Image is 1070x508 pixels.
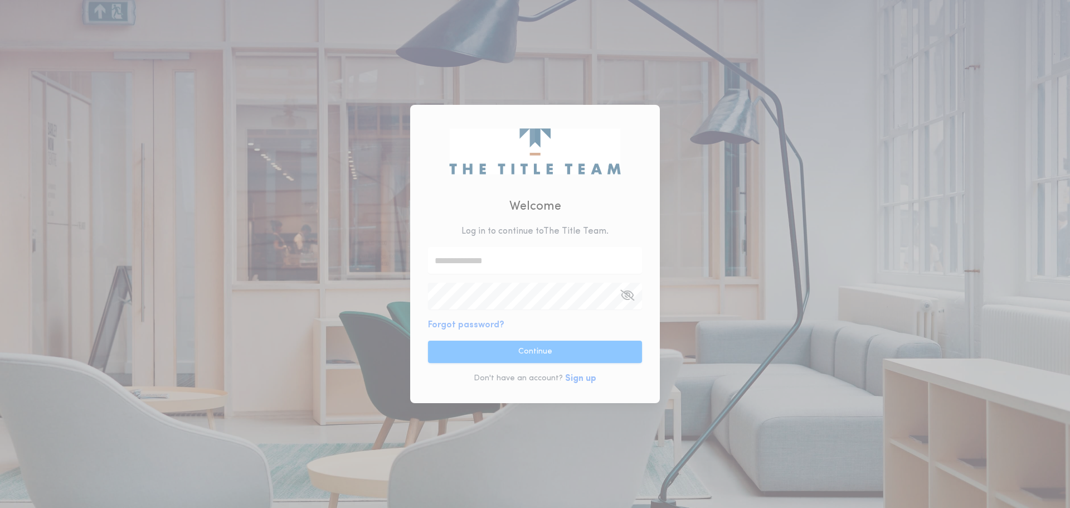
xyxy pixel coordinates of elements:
[461,225,609,238] p: Log in to continue to The Title Team .
[509,197,561,216] h2: Welcome
[428,341,642,363] button: Continue
[449,128,620,174] img: logo
[565,372,596,385] button: Sign up
[474,373,563,384] p: Don't have an account?
[428,318,504,332] button: Forgot password?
